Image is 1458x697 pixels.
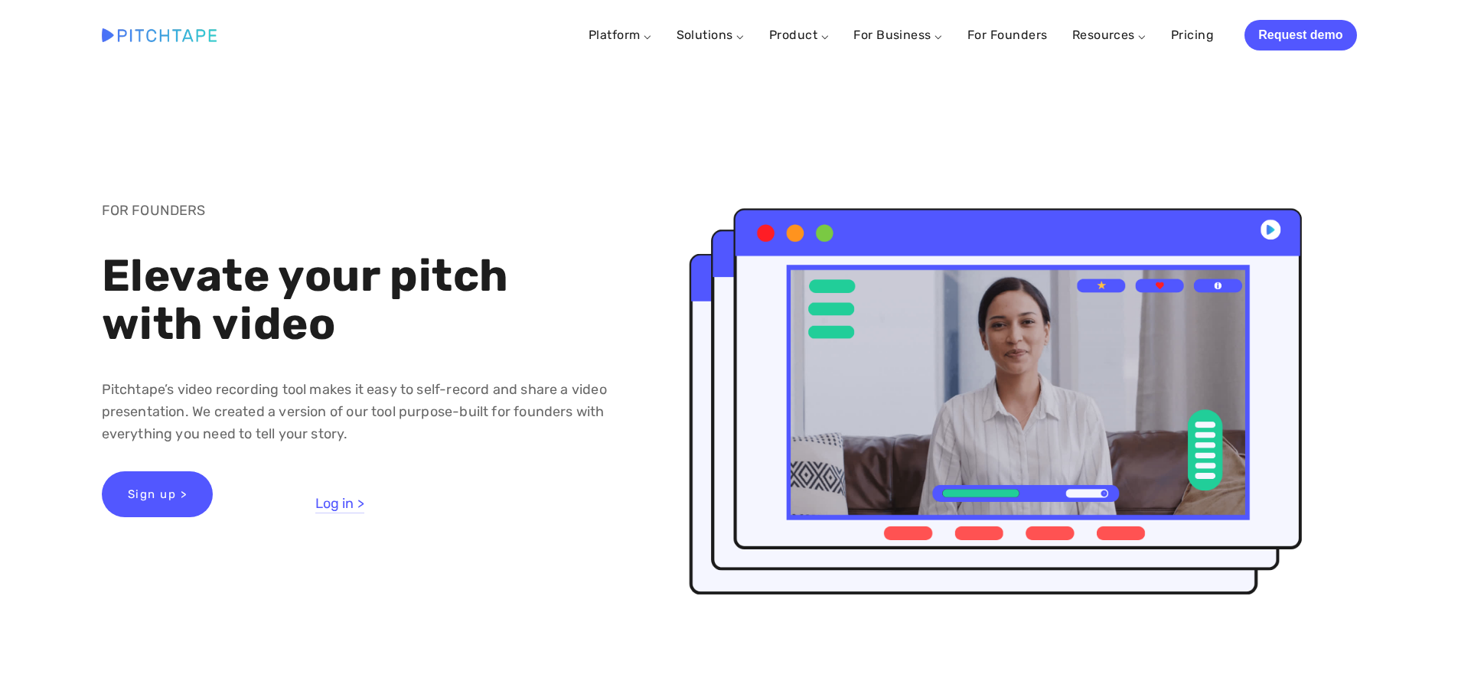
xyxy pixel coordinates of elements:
[769,28,829,42] a: Product ⌵
[677,28,745,42] a: Solutions ⌵
[102,471,214,517] a: Sign up >
[102,379,610,445] p: Pitchtape’s video recording tool makes it easy to self-record and share a video presentation. We ...
[102,249,518,351] strong: Elevate your pitch with video
[1244,20,1356,50] a: Request demo
[589,28,652,42] a: Platform ⌵
[1072,28,1147,42] a: Resources ⌵
[315,495,364,513] a: Log in >
[102,28,217,41] img: Pitchtape | Video Submission Management Software
[853,28,943,42] a: For Business ⌵
[1171,21,1214,49] a: Pricing
[967,21,1048,49] a: For Founders
[102,200,610,222] p: FOR FOUNDERS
